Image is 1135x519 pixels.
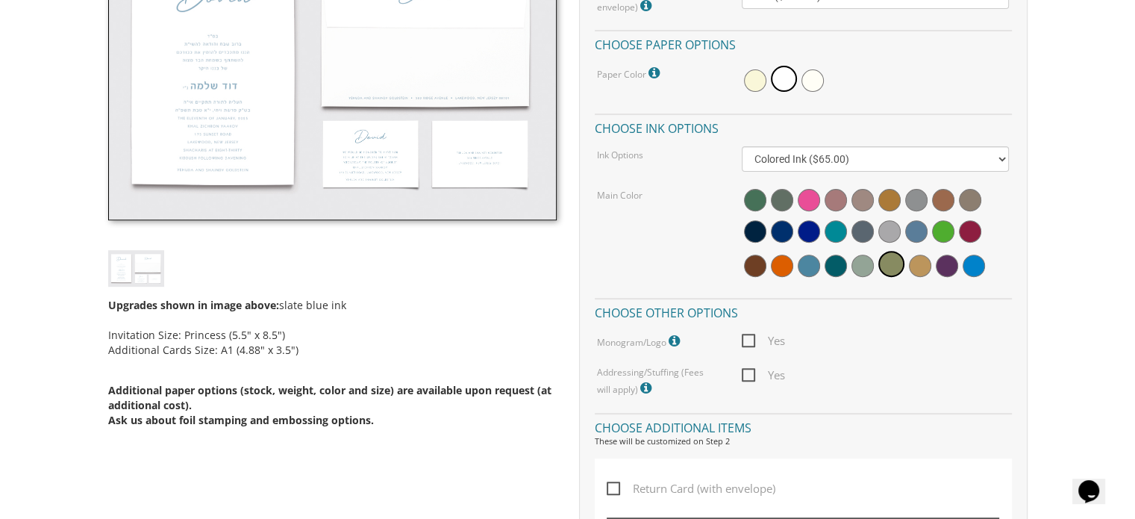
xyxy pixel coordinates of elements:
h4: Choose additional items [595,413,1012,439]
img: bminv-thumb-1.jpg [108,250,164,287]
h4: Choose ink options [595,114,1012,140]
iframe: chat widget [1072,459,1120,504]
div: slate blue ink Invitation Size: Princess (5.5" x 8.5") Additional Cards Size: A1 (4.88" x 3.5") [108,287,557,453]
span: Return Card (with envelope) [607,479,775,498]
h4: Choose paper options [595,30,1012,56]
label: Main Color [597,189,642,202]
span: Yes [742,332,785,350]
span: Yes [742,366,785,385]
div: These will be customized on Step 2 [595,435,1012,447]
label: Paper Color [597,63,663,83]
label: Monogram/Logo [597,332,684,351]
label: Addressing/Stuffing (Fees will apply) [597,366,719,398]
h4: Choose other options [595,298,1012,324]
span: Additional paper options (stock, weight, color and size) are available upon request (at additiona... [108,383,551,412]
span: Ask us about foil stamping and embossing options. [108,413,374,427]
span: Upgrades shown in image above: [108,298,279,312]
label: Ink Options [597,149,643,161]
